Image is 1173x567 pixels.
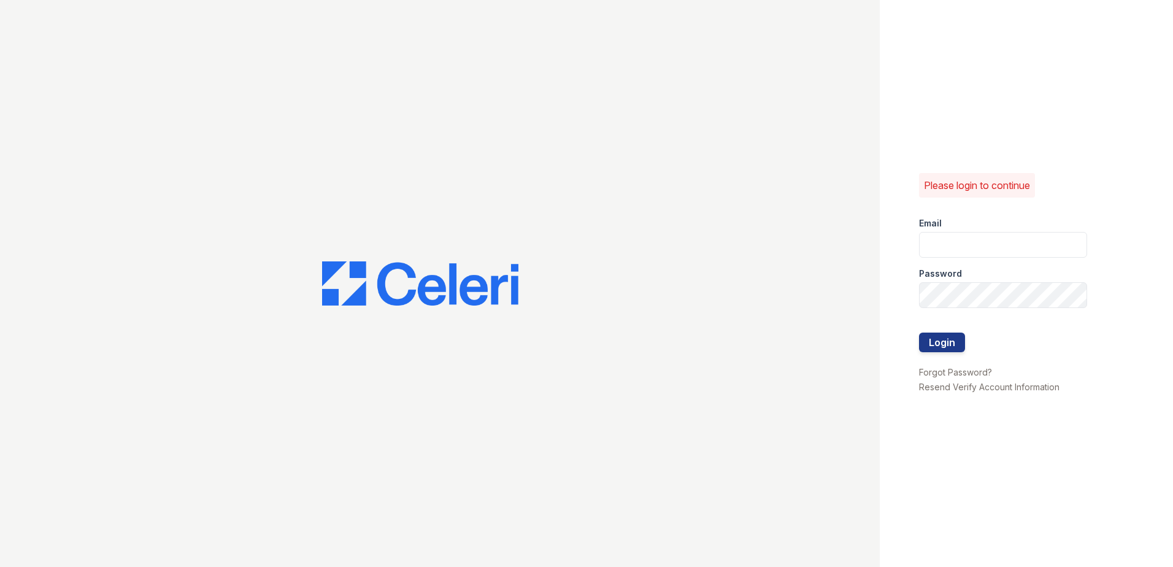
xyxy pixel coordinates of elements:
label: Email [919,217,942,229]
img: CE_Logo_Blue-a8612792a0a2168367f1c8372b55b34899dd931a85d93a1a3d3e32e68fde9ad4.png [322,261,518,306]
a: Forgot Password? [919,367,992,377]
a: Resend Verify Account Information [919,382,1060,392]
label: Password [919,268,962,280]
p: Please login to continue [924,178,1030,193]
button: Login [919,333,965,352]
